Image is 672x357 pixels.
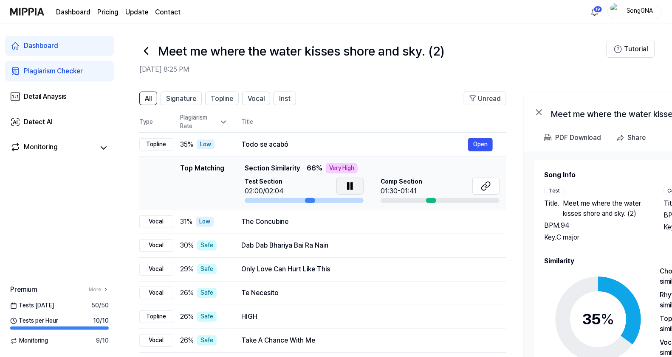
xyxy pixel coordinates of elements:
[241,240,493,251] div: Dab Dab Bhariya Bai Ra Nain
[5,112,114,132] a: Detect AI
[381,186,422,196] div: 01:30-01:41
[279,94,291,104] span: Inst
[155,7,181,17] a: Contact
[161,92,202,105] button: Signature
[24,117,53,127] div: Detect AI
[158,42,444,60] h1: Meet me where the water kisses shore and sky. (2)
[24,66,83,76] div: Plagiarism Checker
[601,310,614,328] span: %
[242,92,270,105] button: Vocal
[542,129,603,146] button: PDF Download
[607,41,655,58] button: Tutorial
[10,142,95,154] a: Monitoring
[139,64,607,75] h2: [DATE] 8:25 PM
[563,198,647,219] span: Meet me where the water kisses shore and sky. (2)
[139,92,157,105] button: All
[180,264,194,274] span: 29 %
[594,6,602,13] div: 19
[139,239,173,252] div: Vocal
[145,94,152,104] span: All
[180,217,192,227] span: 31 %
[93,317,109,325] span: 10 / 10
[89,286,109,293] a: More
[96,337,109,345] span: 9 / 10
[10,337,48,345] span: Monitoring
[180,312,194,322] span: 26 %
[10,301,54,310] span: Tests [DATE]
[197,312,217,322] div: Safe
[24,142,58,154] div: Monitoring
[241,264,493,274] div: Only Love Can Hurt Like This
[241,112,506,132] th: Title
[478,94,501,104] span: Unread
[590,7,600,17] img: 알림
[139,215,173,228] div: Vocal
[613,129,652,146] button: Share
[197,240,217,251] div: Safe
[241,335,493,346] div: Take A Chance With Me
[211,94,233,104] span: Topline
[180,240,194,251] span: 30 %
[205,92,239,105] button: Topline
[544,187,565,195] div: Test
[24,92,66,102] div: Detail Anaysis
[180,114,228,130] div: Plagiarism Rate
[245,163,300,173] span: Section Similarity
[196,217,214,227] div: Low
[245,178,283,186] span: Test Section
[10,284,37,295] span: Premium
[588,5,601,19] button: 알림19
[24,41,58,51] div: Dashboard
[180,288,194,298] span: 26 %
[607,5,662,19] button: profileSongGNA
[307,163,322,173] span: 66 %
[180,139,193,150] span: 35 %
[610,3,621,20] img: profile
[197,264,217,274] div: Safe
[139,138,173,151] div: Topline
[197,139,215,150] div: Low
[582,308,614,331] div: 35
[326,163,358,173] div: Very High
[139,334,173,347] div: Vocal
[97,7,119,17] button: Pricing
[468,138,493,151] button: Open
[125,7,148,17] a: Update
[5,61,114,81] a: Plagiarism Checker
[241,217,493,227] div: The Concubine
[544,232,647,243] div: Key. C major
[91,301,109,310] span: 50 / 50
[180,163,224,203] div: Top Matching
[197,288,217,298] div: Safe
[139,287,173,299] div: Vocal
[241,288,493,298] div: Te Necesito
[248,94,265,104] span: Vocal
[241,312,493,322] div: HIGH
[10,317,58,325] span: Tests per Hour
[5,36,114,56] a: Dashboard
[180,335,194,346] span: 26 %
[139,310,173,323] div: Topline
[241,139,468,150] div: Todo se acabó
[245,186,283,196] div: 02:00/02:04
[166,94,196,104] span: Signature
[464,92,506,105] button: Unread
[197,335,217,346] div: Safe
[274,92,296,105] button: Inst
[139,112,173,133] th: Type
[555,132,601,143] div: PDF Download
[5,86,114,107] a: Detail Anaysis
[544,198,559,219] span: Title .
[544,134,552,142] img: PDF Download
[544,220,647,231] div: BPM. 94
[56,7,90,17] a: Dashboard
[381,178,422,186] span: Comp Section
[139,263,173,276] div: Vocal
[623,7,656,16] div: SongGNA
[627,132,646,143] div: Share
